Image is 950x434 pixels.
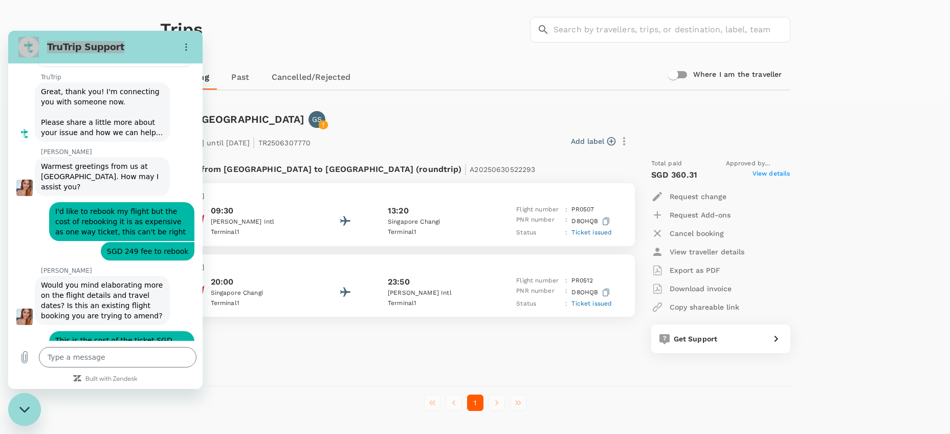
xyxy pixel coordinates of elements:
[565,228,567,238] p: :
[651,159,682,169] span: Total paid
[422,395,529,411] nav: pagination navigation
[726,159,790,169] span: Approved by
[184,263,625,273] p: [DATE]
[670,247,744,257] p: View traveller details
[33,236,194,244] p: [PERSON_NAME]
[211,205,303,217] p: 09:30
[565,215,567,228] p: :
[33,250,157,289] span: Would you mind elaborating more on the flight details and travel dates? Is this an existing fligh...
[571,136,615,146] button: Add label
[670,265,720,275] p: Export as PDF
[516,215,561,228] p: PNR number
[516,228,561,238] p: Status
[263,65,359,90] a: Cancelled/Rejected
[516,205,561,215] p: Flight number
[651,298,739,316] button: Copy shareable link
[388,298,480,309] p: Terminal 1
[33,132,153,160] span: Warmest greetings from us at [GEOGRAPHIC_DATA]. How may I assist you?
[571,205,594,215] p: PR 0507
[388,217,480,227] p: Singapore Changi
[184,191,625,202] p: [DATE]
[651,206,731,224] button: Request Add-ons
[174,159,536,177] p: Flight from [GEOGRAPHIC_DATA] to [GEOGRAPHIC_DATA] (roundtrip)
[565,276,567,286] p: :
[388,288,480,298] p: [PERSON_NAME] Intl
[670,191,726,202] p: Request change
[211,227,303,237] p: Terminal 1
[388,227,480,237] p: Terminal 1
[388,276,410,288] p: 23:50
[670,228,724,238] p: Cancel booking
[217,65,263,90] a: Past
[464,162,467,176] span: |
[470,165,535,173] span: A20250630522293
[565,286,567,299] p: :
[6,316,27,337] button: Upload file
[211,276,303,288] p: 20:00
[651,224,724,243] button: Cancel booking
[670,210,731,220] p: Request Add-ons
[33,57,154,106] span: Great, thank you! I'm connecting you with someone now. Please share a little more about your issu...
[252,135,255,149] span: |
[33,42,194,51] p: TruTrip
[77,345,129,352] a: Built with Zendesk: Visit the Zendesk website in a new tab
[565,205,567,215] p: :
[312,114,322,124] p: GS
[160,111,305,127] h6: Trip to [GEOGRAPHIC_DATA]
[670,302,739,312] p: Copy shareable link
[651,169,698,181] p: SGD 360.31
[651,187,726,206] button: Request change
[651,243,744,261] button: View traveller details
[8,31,203,389] iframe: Messaging window
[47,177,178,205] span: I'd like to rebook my flight but the cost of rebooking it is as expensive as one way ticket, this...
[211,298,303,309] p: Terminal 1
[571,215,612,228] p: D8OHQB
[554,17,790,42] input: Search by travellers, trips, or destination, label, team
[8,393,41,426] iframe: Button to launch messaging window, conversation in progress
[47,306,166,324] span: This is the cost of the ticket SGD 360.31
[693,69,782,80] h6: Where I am the traveller
[211,288,303,298] p: Singapore Changi
[753,169,790,181] span: View details
[516,299,561,309] p: Status
[651,279,732,298] button: Download invoice
[571,286,612,299] p: D8OHQB
[571,229,612,236] span: Ticket issued
[516,286,561,299] p: PNR number
[388,205,409,217] p: 13:20
[160,132,311,150] p: From [DATE] until [DATE] TR2506307770
[670,284,732,294] p: Download invoice
[99,216,180,225] span: SGD 249 fee to rebook
[33,117,194,125] p: [PERSON_NAME]
[571,300,612,307] span: Ticket issued
[467,395,483,411] button: page 1
[516,276,561,286] p: Flight number
[571,276,593,286] p: PR 0512
[651,261,720,279] button: Export as PDF
[565,299,567,309] p: :
[674,335,718,343] span: Get Support
[211,217,303,227] p: [PERSON_NAME] Intl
